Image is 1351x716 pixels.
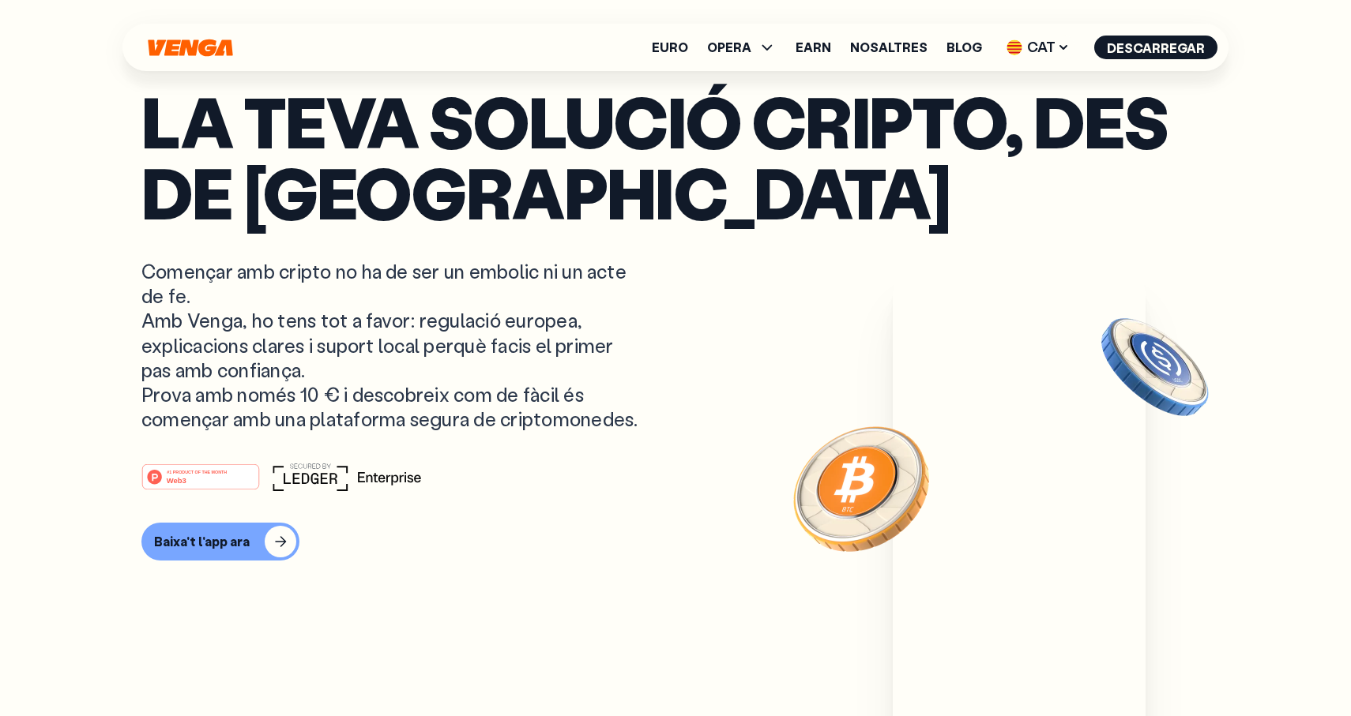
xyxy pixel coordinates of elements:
img: Bitcoin [790,417,932,559]
a: #1 PRODUCT OF THE MONTHWeb3 [141,473,260,493]
tspan: #1 PRODUCT OF THE MONTH [167,470,227,474]
span: OPERA [707,41,751,54]
svg: Inici [146,39,235,57]
a: Baixa't l'app ara [141,523,1210,560]
a: Euro [652,41,688,54]
button: Baixa't l'app ara [141,523,299,560]
a: Earn [796,41,831,54]
p: La teva solució cripto, des de [GEOGRAPHIC_DATA] [141,85,1210,227]
p: Començar amb cripto no ha de ser un embolic ni un acte de fe. Amb Venga, ho tens tot a favor: reg... [141,259,641,431]
tspan: Web3 [167,476,186,485]
button: Descarregar [1094,36,1217,59]
div: Baixa't l'app ara [154,534,250,549]
img: USDC coin [1098,310,1212,424]
a: Blog [946,41,982,54]
span: OPERA [707,38,777,57]
img: flag-cat [1007,39,1022,55]
span: CAT [1001,35,1075,60]
a: Nosaltres [850,41,928,54]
